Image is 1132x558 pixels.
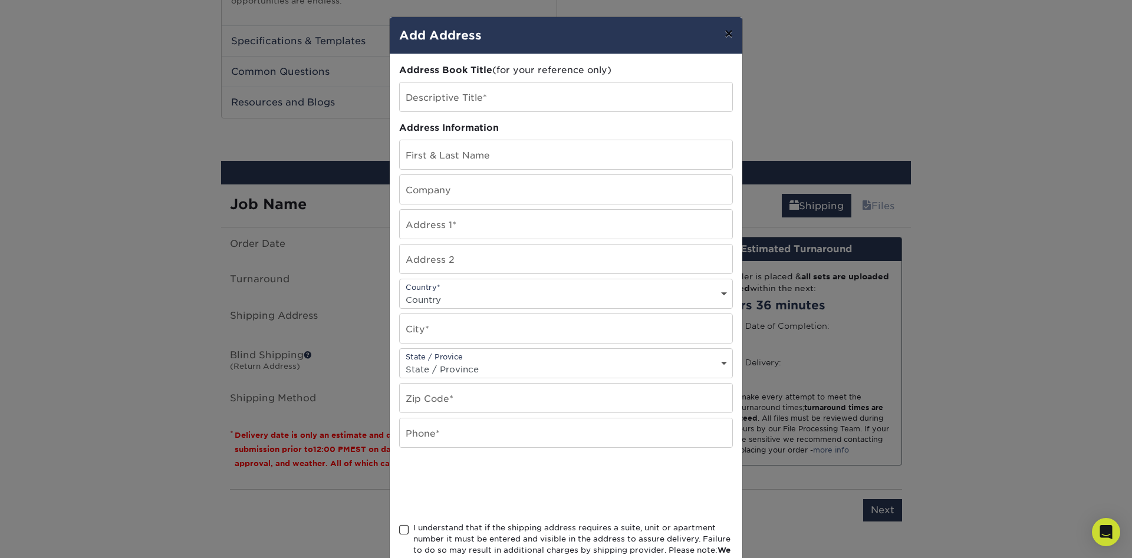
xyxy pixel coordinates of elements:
span: Address Book Title [399,64,492,75]
h4: Add Address [399,27,733,44]
button: × [715,17,742,50]
div: (for your reference only) [399,64,733,77]
iframe: reCAPTCHA [399,462,578,508]
div: Address Information [399,121,733,135]
div: Open Intercom Messenger [1092,518,1120,546]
